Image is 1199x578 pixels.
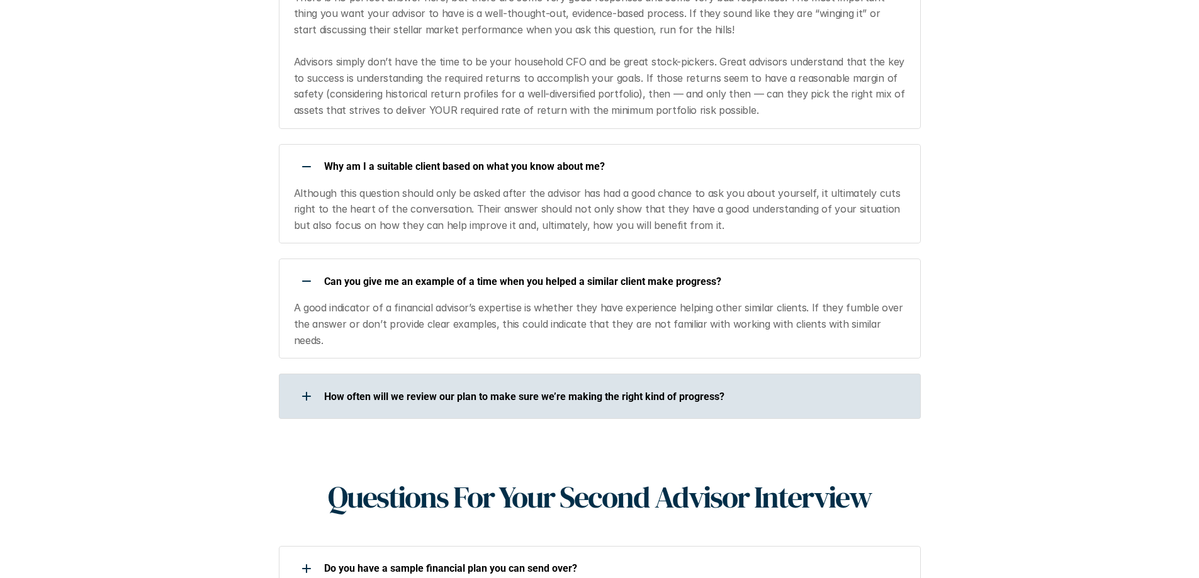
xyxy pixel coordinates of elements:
p: Why am I a suitable client based on what you know about me? [324,160,904,172]
p: How often will we review our plan to make sure we’re making the right kind of progress? [324,391,904,403]
h1: Questions For Your Second Advisor Interview [328,479,871,516]
p: Can you give me an example of a time when you helped a similar client make progress? [324,275,904,287]
p: A good indicator of a financial advisor’s expertise is whether they have experience helping other... [294,300,905,348]
p: Do you have a sample financial plan you can send over? [324,562,904,574]
p: Although this question should only be asked after the advisor has had a good chance to ask you ab... [294,186,905,234]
